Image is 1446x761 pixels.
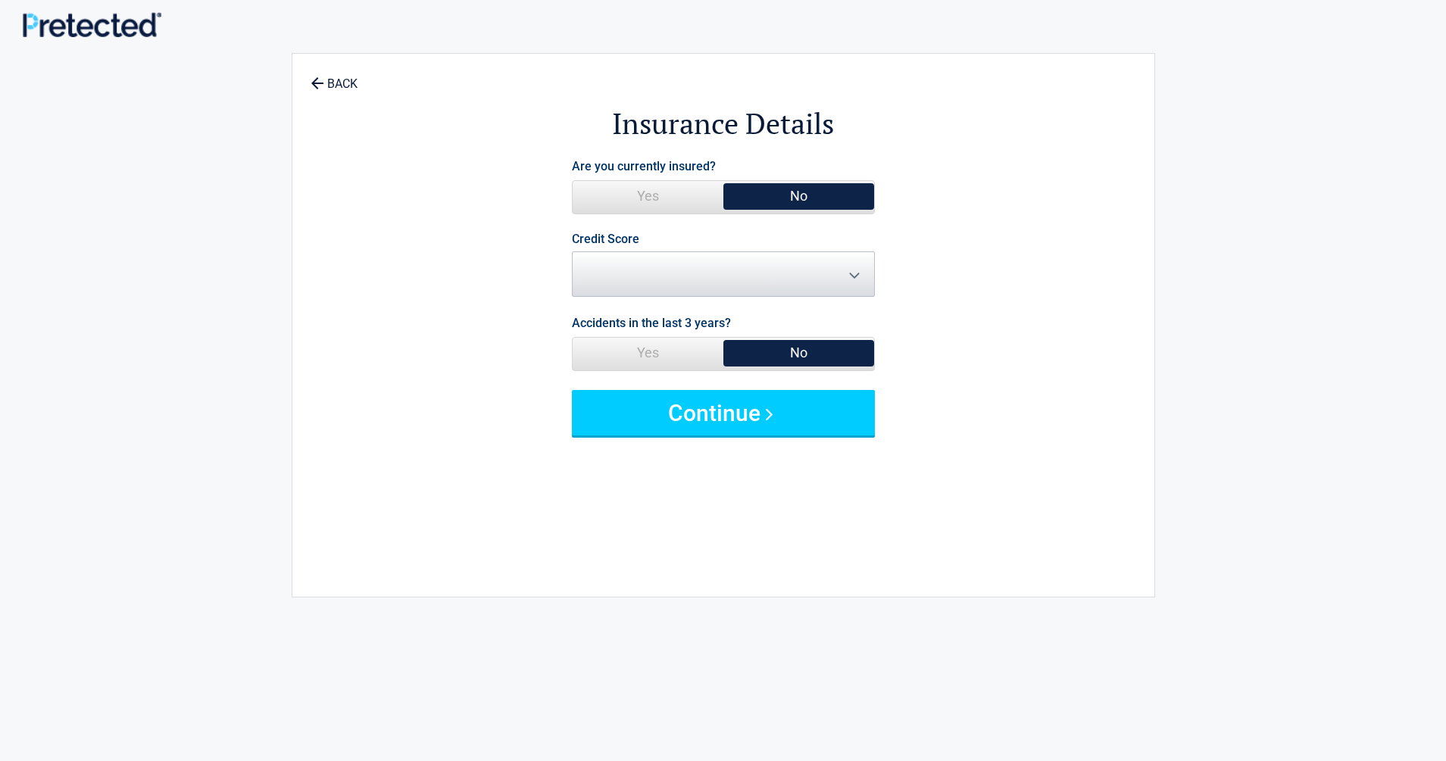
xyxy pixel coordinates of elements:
[572,313,731,333] label: Accidents in the last 3 years?
[572,156,716,176] label: Are you currently insured?
[573,338,723,368] span: Yes
[573,181,723,211] span: Yes
[572,390,875,435] button: Continue
[723,338,874,368] span: No
[723,181,874,211] span: No
[23,12,161,37] img: Main Logo
[308,64,361,90] a: BACK
[572,233,639,245] label: Credit Score
[376,104,1071,143] h2: Insurance Details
